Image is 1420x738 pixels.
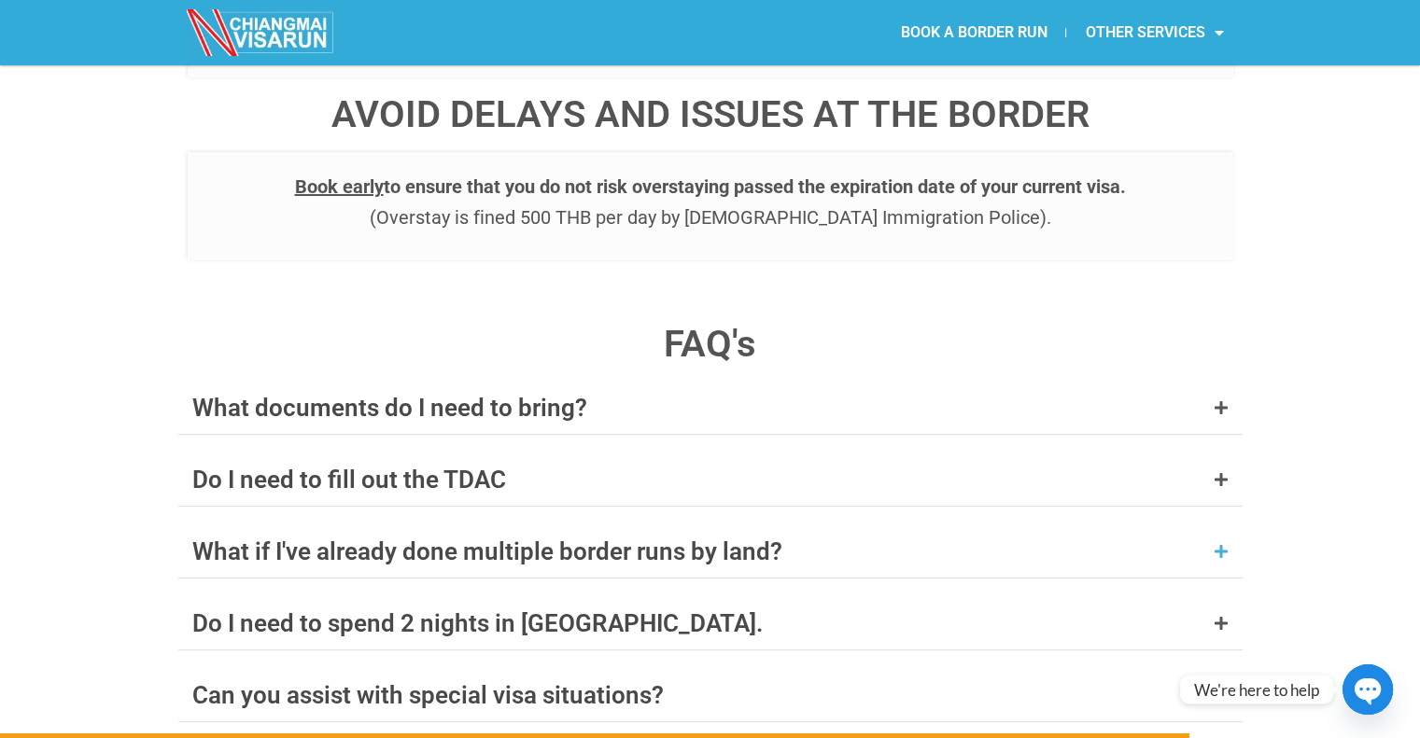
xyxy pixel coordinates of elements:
u: Book early [295,175,384,198]
h4: FAQ's [178,326,1243,363]
div: What if I've already done multiple border runs by land? [192,539,782,564]
nav: Menu [710,11,1242,54]
div: What documents do I need to bring? [192,396,587,420]
div: Can you assist with special visa situations? [192,683,664,707]
h4: AVOID DELAYS AND ISSUES AT THE BORDER [188,96,1233,133]
b: to ensure that you do not risk overstaying passed the expiration date of your current visa. [295,175,1126,198]
div: Do I need to spend 2 nights in [GEOGRAPHIC_DATA]. [192,611,763,635]
div: Do I need to fill out the TDAC [192,467,506,492]
span: (Overstay is fined 500 THB per day by [DEMOGRAPHIC_DATA] Immigration Police). [370,206,1051,229]
a: BOOK A BORDER RUN [881,11,1065,54]
a: OTHER SERVICES [1066,11,1242,54]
